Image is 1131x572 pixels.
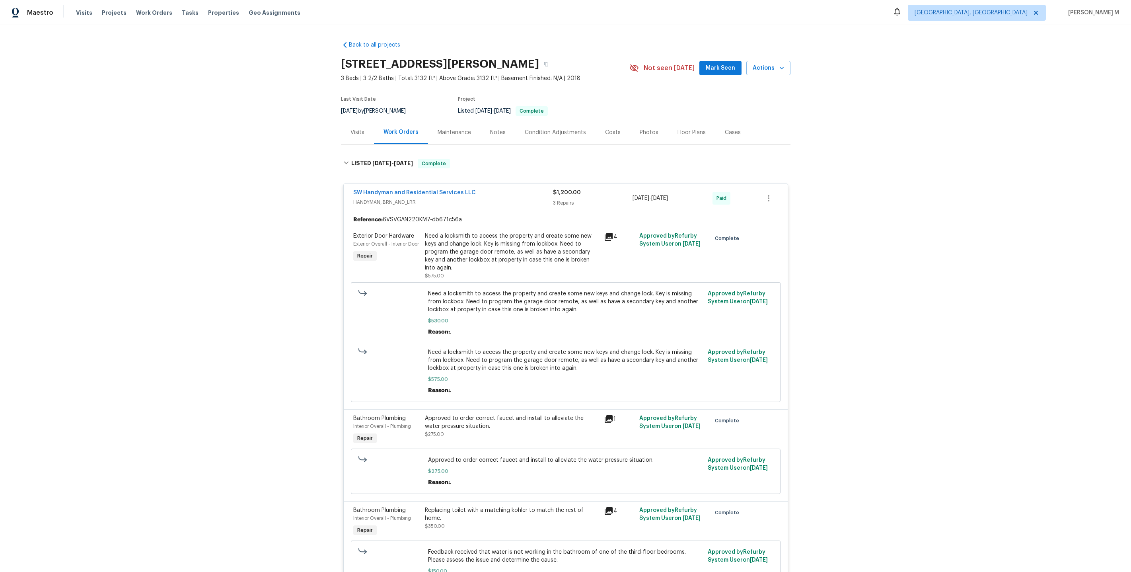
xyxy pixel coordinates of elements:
[136,9,172,17] span: Work Orders
[428,329,450,335] span: Reason:
[419,160,449,168] span: Complete
[750,465,768,471] span: [DATE]
[353,242,419,246] span: Exterior Overall - Interior Door
[715,417,742,425] span: Complete
[716,194,730,202] span: Paid
[525,129,586,137] div: Condition Adjustments
[341,60,539,68] h2: [STREET_ADDRESS][PERSON_NAME]
[372,160,391,166] span: [DATE]
[383,128,419,136] div: Work Orders
[450,480,451,485] span: .
[208,9,239,17] span: Properties
[354,526,376,534] span: Repair
[438,129,471,137] div: Maintenance
[425,273,444,278] span: $575.00
[725,129,741,137] div: Cases
[428,317,703,325] span: $530.00
[353,424,411,429] span: Interior Overall - Plumbing
[425,506,599,522] div: Replacing toilet with a matching kohler to match the rest of home.
[428,388,450,393] span: Reason:
[353,233,414,239] span: Exterior Door Hardware
[425,524,445,529] span: $350.00
[651,195,668,201] span: [DATE]
[633,194,668,202] span: -
[750,557,768,563] span: [DATE]
[604,232,635,242] div: 4
[425,432,444,437] span: $275.00
[605,129,621,137] div: Costs
[428,548,703,564] span: Feedback received that water is not working in the bathroom of one of the third-floor bedrooms. P...
[428,456,703,464] span: Approved to order correct faucet and install to alleviate the water pressure situation.
[341,151,790,176] div: LISTED [DATE]-[DATE]Complete
[27,9,53,17] span: Maestro
[708,291,768,305] span: Approved by Refurby System User on
[604,506,635,516] div: 4
[341,41,417,49] a: Back to all projects
[458,97,475,102] span: Project
[699,61,742,76] button: Mark Seen
[553,190,581,195] span: $1,200.00
[715,509,742,517] span: Complete
[341,106,415,116] div: by [PERSON_NAME]
[344,213,788,227] div: 6VSVGAN220KM7-db671c56a
[249,9,300,17] span: Geo Assignments
[450,388,451,393] span: .
[490,129,506,137] div: Notes
[354,252,376,260] span: Repair
[708,549,768,563] span: Approved by Refurby System User on
[428,375,703,383] span: $575.00
[1065,9,1119,17] span: [PERSON_NAME] M
[715,234,742,242] span: Complete
[353,416,406,421] span: Bathroom Plumbing
[553,199,633,207] div: 3 Repairs
[644,64,695,72] span: Not seen [DATE]
[353,198,553,206] span: HANDYMAN, BRN_AND_LRR
[351,159,413,168] h6: LISTED
[341,108,358,114] span: [DATE]
[428,480,450,485] span: Reason:
[102,9,127,17] span: Projects
[76,9,92,17] span: Visits
[633,195,649,201] span: [DATE]
[516,109,547,113] span: Complete
[341,74,629,82] span: 3 Beds | 3 2/2 Baths | Total: 3132 ft² | Above Grade: 3132 ft² | Basement Finished: N/A | 2018
[353,216,383,224] b: Reference:
[475,108,492,114] span: [DATE]
[458,108,548,114] span: Listed
[708,349,768,363] span: Approved by Refurby System User on
[683,241,701,247] span: [DATE]
[639,233,701,247] span: Approved by Refurby System User on
[425,232,599,272] div: Need a locksmith to access the property and create some new keys and change lock. Key is missing ...
[394,160,413,166] span: [DATE]
[750,357,768,363] span: [DATE]
[539,57,553,71] button: Copy Address
[683,515,701,521] span: [DATE]
[428,348,703,372] span: Need a locksmith to access the property and create some new keys and change lock. Key is missing ...
[353,508,406,513] span: Bathroom Plumbing
[353,190,476,195] a: SW Handyman and Residential Services LLC
[475,108,511,114] span: -
[341,97,376,102] span: Last Visit Date
[428,290,703,314] span: Need a locksmith to access the property and create some new keys and change lock. Key is missing ...
[353,516,411,521] span: Interior Overall - Plumbing
[450,329,451,335] span: .
[708,457,768,471] span: Approved by Refurby System User on
[182,10,199,16] span: Tasks
[428,467,703,475] span: $275.00
[425,414,599,430] div: Approved to order correct faucet and install to alleviate the water pressure situation.
[640,129,658,137] div: Photos
[604,414,635,424] div: 1
[683,424,701,429] span: [DATE]
[494,108,511,114] span: [DATE]
[750,299,768,305] span: [DATE]
[350,129,364,137] div: Visits
[639,416,701,429] span: Approved by Refurby System User on
[753,63,784,73] span: Actions
[354,434,376,442] span: Repair
[677,129,706,137] div: Floor Plans
[915,9,1028,17] span: [GEOGRAPHIC_DATA], [GEOGRAPHIC_DATA]
[639,508,701,521] span: Approved by Refurby System User on
[746,61,790,76] button: Actions
[372,160,413,166] span: -
[706,63,735,73] span: Mark Seen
